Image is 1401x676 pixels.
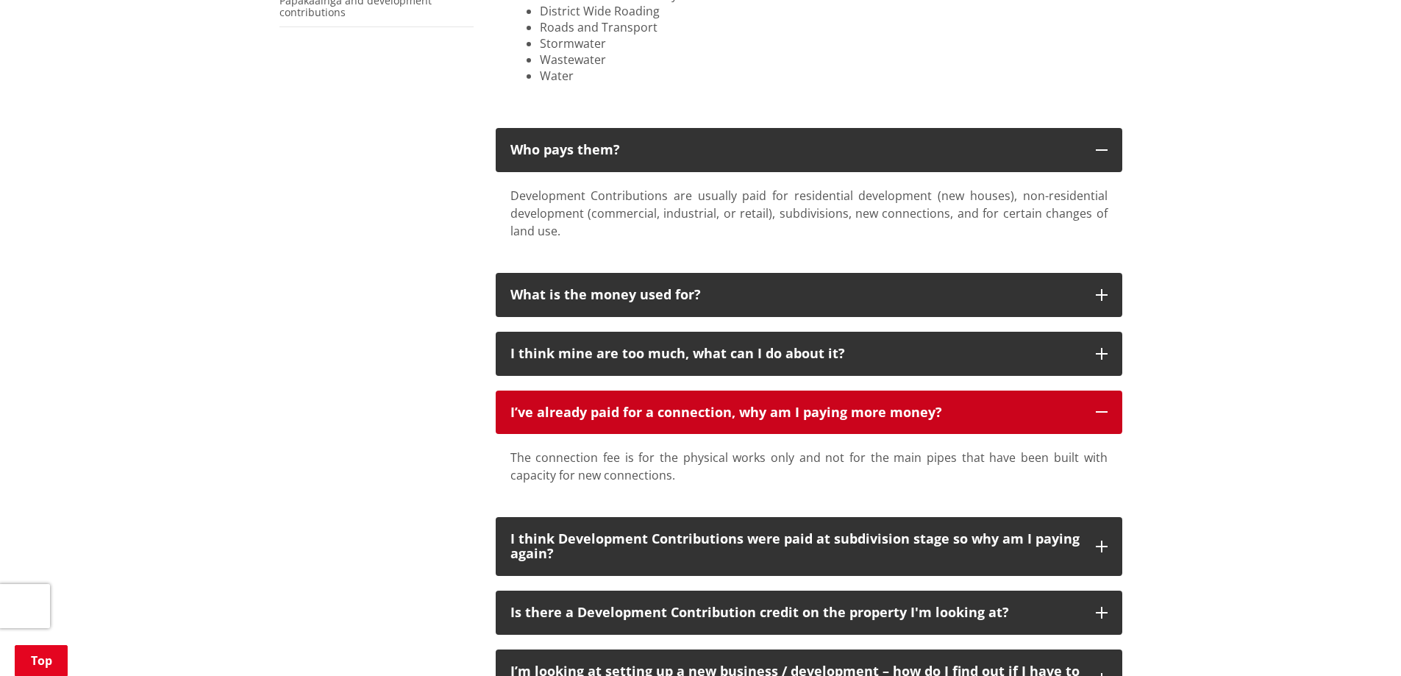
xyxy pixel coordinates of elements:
[510,405,1081,420] h3: I’ve already paid for a connection, why am I paying more money?
[510,187,1108,240] p: Development Contributions are usually paid for residential development (new houses), non-resident...
[496,517,1122,576] button: I think Development Contributions were paid at subdivision stage so why am I paying again?
[496,273,1122,317] button: What is the money used for?
[510,532,1081,561] h3: I think Development Contributions were paid at subdivision stage so why am I paying again?
[510,143,1081,157] h3: Who pays them?
[496,128,1122,172] button: Who pays them?
[510,605,1081,620] h3: Is there a Development Contribution credit on the property I'm looking at?
[540,51,1108,68] li: Wastewater
[540,68,1108,84] li: Water
[15,645,68,676] a: Top
[496,591,1122,635] button: Is there a Development Contribution credit on the property I'm looking at?
[540,3,1108,19] li: District Wide Roading
[1333,614,1386,667] iframe: Messenger Launcher
[540,35,1108,51] li: Stormwater
[496,391,1122,435] button: I’ve already paid for a connection, why am I paying more money?
[540,19,1108,35] li: Roads and Transport
[510,346,1081,361] h3: I think mine are too much, what can I do about it?
[510,288,1081,302] h3: What is the money used for?
[510,449,1108,484] p: The connection fee is for the physical works only and not for the main pipes that have been built...
[496,332,1122,376] button: I think mine are too much, what can I do about it?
